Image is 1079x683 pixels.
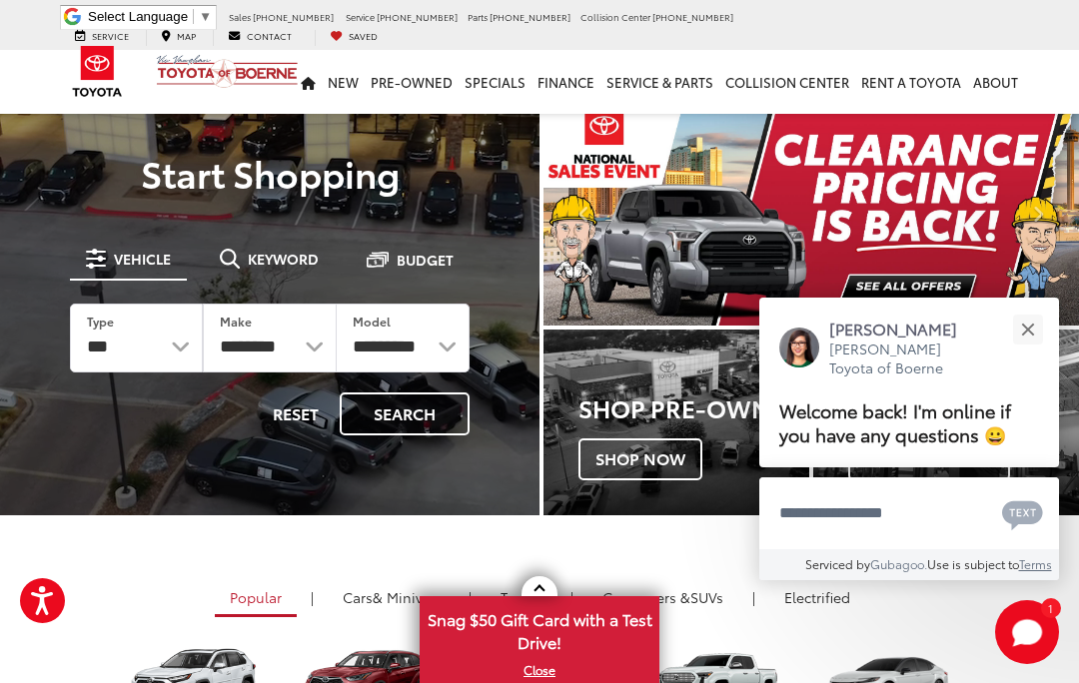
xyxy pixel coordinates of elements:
[996,490,1049,535] button: Chat with SMS
[88,9,188,24] span: Select Language
[215,580,297,617] a: Popular
[340,392,470,435] button: Search
[805,555,870,572] span: Serviced by
[220,313,252,330] label: Make
[578,438,702,480] span: Shop Now
[779,396,1011,447] span: Welcome back! I'm online if you have any questions 😀
[177,29,196,42] span: Map
[422,598,657,659] span: Snag $50 Gift Card with a Test Drive!
[490,10,570,23] span: [PHONE_NUMBER]
[353,313,391,330] label: Model
[543,330,809,515] a: Shop Pre-Owned Shop Now
[532,50,600,114] a: Finance
[855,50,967,114] a: Rent a Toyota
[1019,555,1052,572] a: Terms
[967,50,1024,114] a: About
[156,54,299,89] img: Vic Vaughan Toyota of Boerne
[377,10,458,23] span: [PHONE_NUMBER]
[578,394,809,420] h3: Shop Pre-Owned
[92,29,129,42] span: Service
[247,29,292,42] span: Contact
[306,587,319,607] li: |
[213,30,307,46] a: Contact
[543,140,623,286] button: Click to view previous picture.
[349,29,378,42] span: Saved
[769,580,865,614] a: Electrified
[256,392,336,435] button: Reset
[927,555,1019,572] span: Use is subject to
[248,252,319,266] span: Keyword
[719,50,855,114] a: Collision Center
[365,50,459,114] a: Pre-Owned
[60,30,144,46] a: Service
[346,10,375,23] span: Service
[543,100,1079,326] img: Clearance Pricing Is Back
[114,252,171,266] span: Vehicle
[600,50,719,114] a: Service & Parts: Opens in a new tab
[199,9,212,24] span: ▼
[315,30,393,46] a: My Saved Vehicles
[995,600,1059,664] svg: Start Chat
[322,50,365,114] a: New
[995,600,1059,664] button: Toggle Chat Window
[88,9,212,24] a: Select Language​
[193,9,194,24] span: ​
[829,318,977,340] p: [PERSON_NAME]
[870,555,927,572] a: Gubagoo.
[1002,498,1043,530] svg: Text
[397,253,454,267] span: Budget
[459,50,532,114] a: Specials
[373,587,440,607] span: & Minivan
[1048,603,1053,612] span: 1
[747,587,760,607] li: |
[328,580,455,614] a: Cars
[652,10,733,23] span: [PHONE_NUMBER]
[587,580,738,614] a: SUVs
[829,340,977,378] p: [PERSON_NAME] Toyota of Boerne
[1006,308,1049,350] button: Close
[229,10,251,23] span: Sales
[759,477,1059,549] textarea: Type your message
[580,10,650,23] span: Collision Center
[146,30,211,46] a: Map
[543,100,1079,326] div: carousel slide number 1 of 2
[468,10,488,23] span: Parts
[253,10,334,23] span: [PHONE_NUMBER]
[295,50,322,114] a: Home
[543,330,809,515] div: Toyota
[42,153,498,193] p: Start Shopping
[999,140,1079,286] button: Click to view next picture.
[543,100,1079,326] section: Carousel section with vehicle pictures - may contain disclaimers.
[87,313,114,330] label: Type
[759,298,1059,580] div: Close[PERSON_NAME][PERSON_NAME] Toyota of BoerneWelcome back! I'm online if you have any question...
[60,39,135,104] img: Toyota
